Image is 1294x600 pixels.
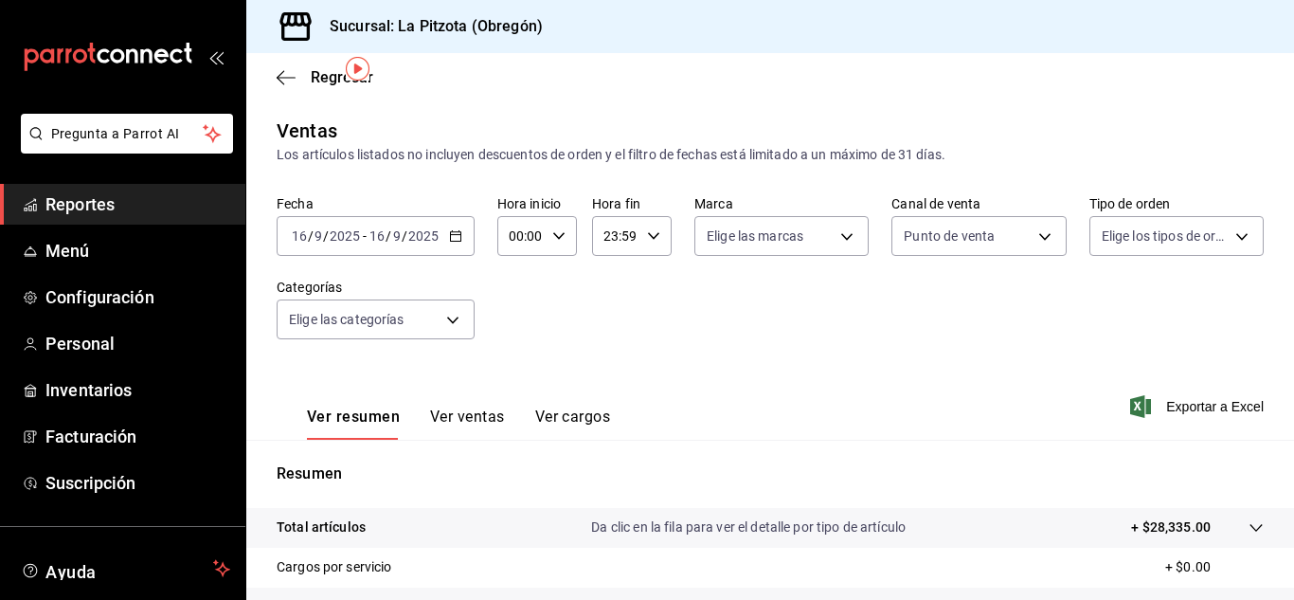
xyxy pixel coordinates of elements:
[363,228,367,244] span: -
[277,463,1264,485] p: Resumen
[289,310,404,329] span: Elige las categorías
[1131,518,1211,537] p: + $28,335.00
[277,68,373,86] button: Regresar
[591,518,906,537] p: Da clic en la fila para ver el detalle por tipo de artículo
[323,228,329,244] span: /
[277,518,366,537] p: Total artículos
[45,557,206,580] span: Ayuda
[386,228,391,244] span: /
[13,137,233,157] a: Pregunta a Parrot AI
[1165,557,1264,577] p: + $0.00
[45,470,230,496] span: Suscripción
[51,124,204,144] span: Pregunta a Parrot AI
[891,197,1066,210] label: Canal de venta
[311,68,373,86] span: Regresar
[314,228,323,244] input: --
[497,197,577,210] label: Hora inicio
[308,228,314,244] span: /
[707,227,803,245] span: Elige las marcas
[694,197,869,210] label: Marca
[277,557,392,577] p: Cargos por servicio
[329,228,361,244] input: ----
[1102,227,1229,245] span: Elige los tipos de orden
[430,408,505,440] button: Ver ventas
[407,228,440,244] input: ----
[904,227,995,245] span: Punto de venta
[21,114,233,154] button: Pregunta a Parrot AI
[45,331,230,356] span: Personal
[392,228,402,244] input: --
[208,49,224,64] button: open_drawer_menu
[45,424,230,449] span: Facturación
[45,191,230,217] span: Reportes
[45,284,230,310] span: Configuración
[307,408,610,440] div: navigation tabs
[315,15,543,38] h3: Sucursal: La Pitzota (Obregón)
[402,228,407,244] span: /
[45,377,230,403] span: Inventarios
[277,197,475,210] label: Fecha
[1089,197,1264,210] label: Tipo de orden
[592,197,672,210] label: Hora fin
[45,238,230,264] span: Menú
[368,228,386,244] input: --
[1134,395,1264,418] button: Exportar a Excel
[307,408,400,440] button: Ver resumen
[346,57,369,81] img: Tooltip marker
[277,117,337,145] div: Ventas
[535,408,611,440] button: Ver cargos
[277,145,1264,165] div: Los artículos listados no incluyen descuentos de orden y el filtro de fechas está limitado a un m...
[291,228,308,244] input: --
[277,281,475,294] label: Categorías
